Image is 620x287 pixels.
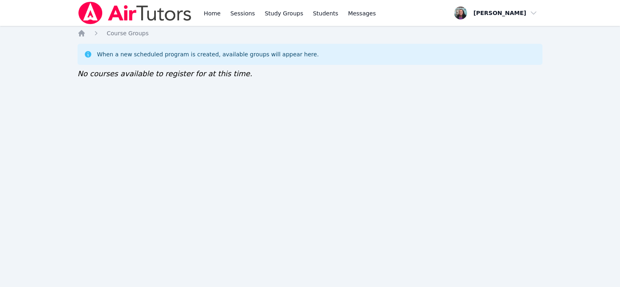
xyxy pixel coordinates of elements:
[77,2,192,24] img: Air Tutors
[107,29,149,37] a: Course Groups
[77,69,252,78] span: No courses available to register for at this time.
[97,50,319,58] div: When a new scheduled program is created, available groups will appear here.
[107,30,149,36] span: Course Groups
[77,29,542,37] nav: Breadcrumb
[348,9,376,17] span: Messages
